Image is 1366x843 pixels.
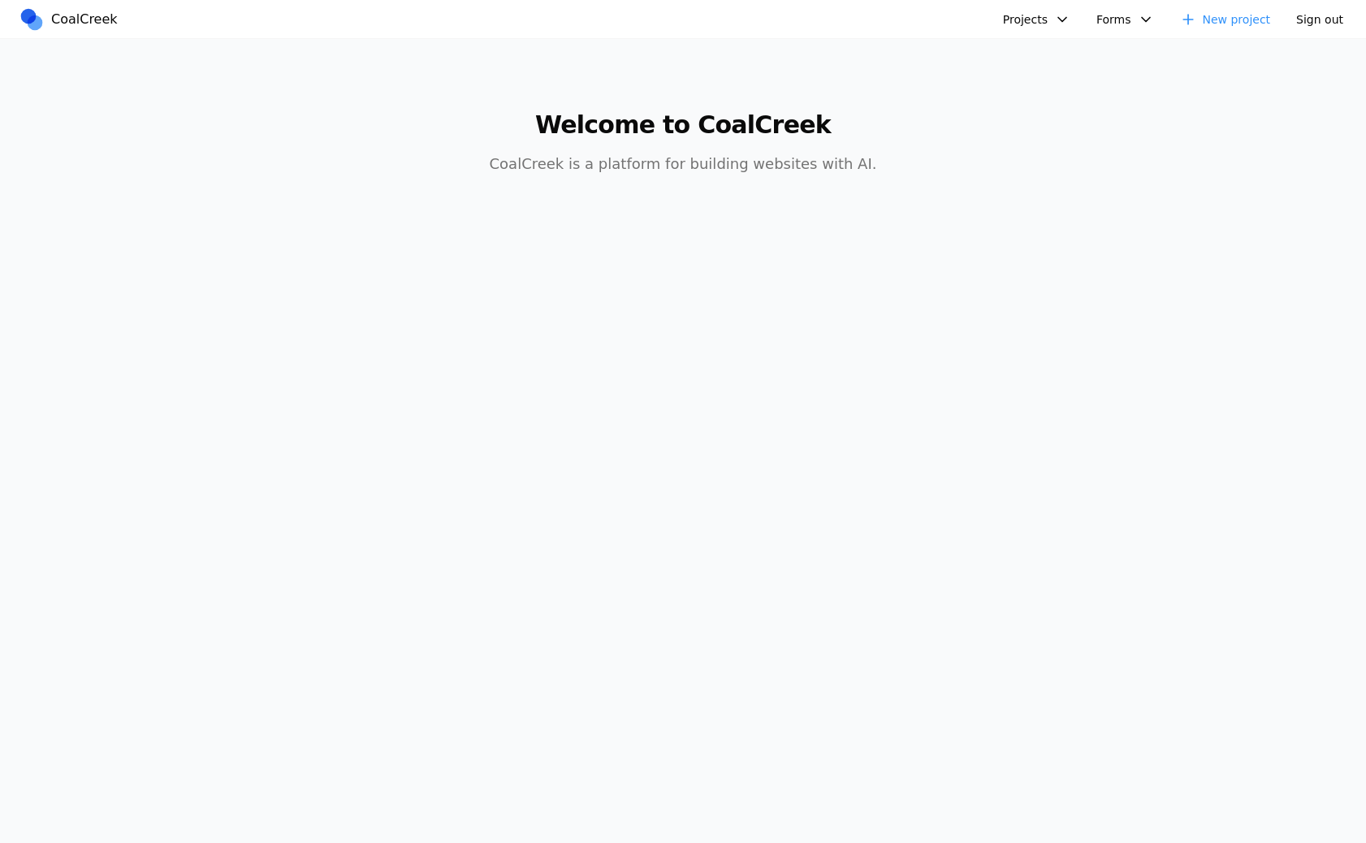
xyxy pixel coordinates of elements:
h1: Welcome to CoalCreek [371,110,995,140]
button: Forms [1087,7,1164,32]
button: Sign out [1286,7,1353,32]
p: CoalCreek is a platform for building websites with AI. [371,153,995,175]
a: New project [1170,7,1281,32]
button: Projects [993,7,1080,32]
a: CoalCreek [19,7,124,32]
span: CoalCreek [51,10,118,29]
